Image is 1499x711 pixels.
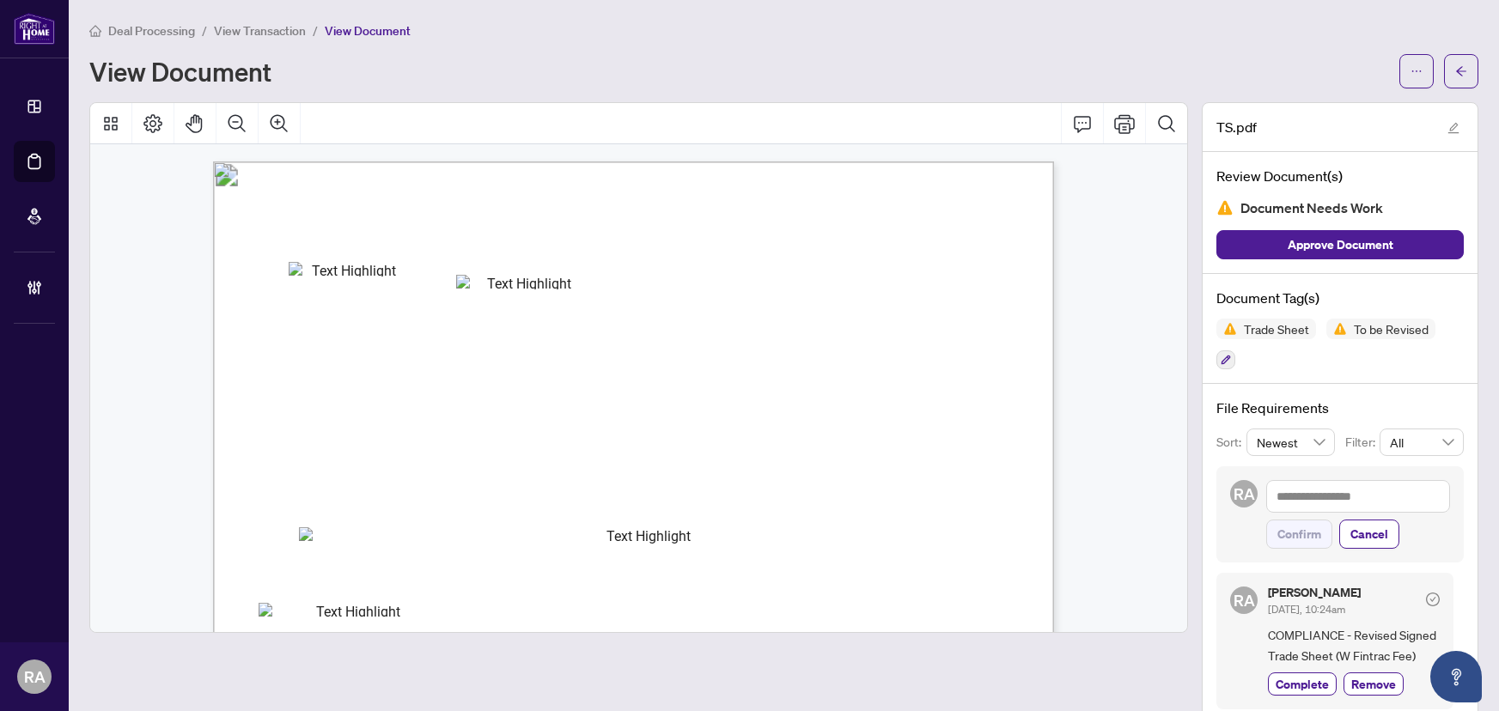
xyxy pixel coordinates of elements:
span: RA [1234,482,1255,506]
img: logo [14,13,55,45]
img: Status Icon [1326,319,1347,339]
span: check-circle [1426,592,1440,606]
span: Cancel [1350,520,1388,548]
h4: File Requirements [1216,398,1464,418]
span: RA [1234,588,1255,612]
li: / [202,21,207,40]
span: View Transaction [214,23,306,39]
span: Deal Processing [108,23,195,39]
span: Document Needs Work [1240,197,1383,220]
span: [DATE], 10:24am [1268,603,1345,616]
span: RA [24,665,46,689]
button: Complete [1268,672,1337,696]
h5: [PERSON_NAME] [1268,586,1361,599]
span: View Document [325,23,411,39]
span: Remove [1351,675,1396,693]
span: All [1390,429,1453,455]
span: Newest [1257,429,1325,455]
span: Approve Document [1288,231,1393,258]
p: Filter: [1345,433,1380,452]
p: Sort: [1216,433,1246,452]
button: Cancel [1339,520,1399,549]
span: edit [1447,122,1459,134]
span: COMPLIANCE - Revised Signed Trade Sheet (W Fintrac Fee) [1268,625,1440,665]
button: Remove [1344,672,1404,696]
span: Trade Sheet [1237,323,1316,335]
li: / [313,21,318,40]
h1: View Document [89,58,271,85]
span: home [89,25,101,37]
span: TS.pdf [1216,117,1257,137]
img: Status Icon [1216,319,1237,339]
button: Confirm [1266,520,1332,549]
h4: Document Tag(s) [1216,288,1464,308]
span: arrow-left [1455,65,1467,77]
span: To be Revised [1347,323,1435,335]
button: Open asap [1430,651,1482,702]
img: Document Status [1216,199,1234,216]
span: Complete [1276,675,1329,693]
button: Approve Document [1216,230,1464,259]
span: ellipsis [1411,65,1423,77]
h4: Review Document(s) [1216,166,1464,186]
